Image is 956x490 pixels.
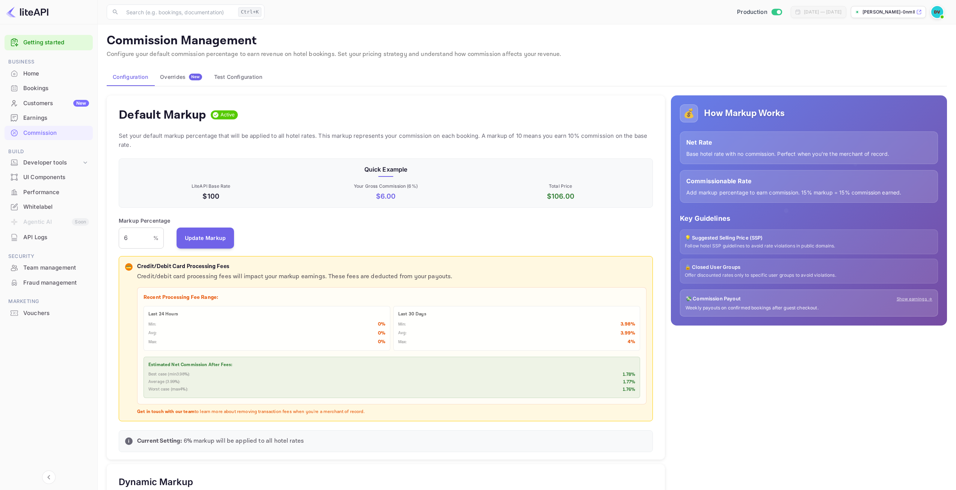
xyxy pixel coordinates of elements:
[153,234,159,242] p: %
[160,74,202,80] div: Overrides
[686,188,932,196] p: Add markup percentage to earn commission. 15% markup = 15% commission earned.
[685,272,933,279] p: Offer discounted rates only to specific user groups to avoid violations.
[23,309,89,318] div: Vouchers
[623,386,635,393] p: 1.76 %
[137,409,646,415] p: to learn more about removing transaction fees when you're a merchant of record.
[137,262,646,271] p: Credit/Debit Card Processing Fees
[897,296,932,302] a: Show earnings →
[300,191,471,201] p: $ 6.00
[378,321,385,328] p: 0 %
[704,107,785,119] h5: How Markup Works
[5,96,93,111] div: CustomersNew
[148,321,157,328] p: Min:
[685,234,933,242] p: 💡 Suggested Selling Price (SSP)
[5,66,93,80] a: Home
[804,9,841,15] div: [DATE] — [DATE]
[680,213,938,223] p: Key Guidelines
[686,138,932,147] p: Net Rate
[126,264,131,270] p: 💳
[5,81,93,96] div: Bookings
[685,264,933,271] p: 🔒 Closed User Groups
[5,297,93,306] span: Marketing
[128,438,129,445] p: i
[5,66,93,81] div: Home
[73,100,89,107] div: New
[5,148,93,156] span: Build
[148,362,635,368] p: Estimated Net Commission After Fees:
[42,470,56,484] button: Collapse navigation
[119,107,206,122] h4: Default Markup
[5,81,93,95] a: Bookings
[137,437,182,445] strong: Current Setting:
[5,96,93,110] a: CustomersNew
[683,107,695,120] p: 💰
[23,114,89,122] div: Earnings
[378,338,385,346] p: 0 %
[5,58,93,66] span: Business
[148,330,157,336] p: Avg:
[5,156,93,169] div: Developer tools
[238,7,261,17] div: Ctrl+K
[737,8,767,17] span: Production
[5,200,93,214] a: Whitelabel
[734,8,785,17] div: Switch to Sandbox mode
[137,409,195,415] strong: Get in touch with our team
[6,6,48,18] img: LiteAPI logo
[5,230,93,244] a: API Logs
[23,158,82,167] div: Developer tools
[398,311,635,318] p: Last 30 Days
[862,9,915,15] p: [PERSON_NAME]-0nmll....
[623,371,635,378] p: 1.78 %
[931,6,943,18] img: DAVID VELASQUEZ
[398,339,407,345] p: Max:
[628,338,635,346] p: 4 %
[143,294,640,302] p: Recent Processing Fee Range:
[5,261,93,274] a: Team management
[23,69,89,78] div: Home
[23,173,89,182] div: UI Components
[23,203,89,211] div: Whitelabel
[5,306,93,320] a: Vouchers
[137,272,646,281] p: Credit/debit card processing fees will impact your markup earnings. These fees are deducted from ...
[148,371,190,378] p: Best case (min 3.98 %):
[148,339,157,345] p: Max:
[23,264,89,272] div: Team management
[125,191,297,201] p: $100
[125,183,297,190] p: LiteAPI Base Rate
[378,330,385,337] p: 0 %
[148,386,188,393] p: Worst case (max 4 %):
[5,185,93,200] div: Performance
[189,74,202,79] span: New
[475,191,646,201] p: $ 106.00
[5,306,93,321] div: Vouchers
[5,261,93,275] div: Team management
[119,131,653,149] p: Set your default markup percentage that will be applied to all hotel rates. This markup represent...
[685,243,933,249] p: Follow hotel SSP guidelines to avoid rate violations in public domains.
[5,170,93,184] a: UI Components
[5,111,93,125] a: Earnings
[5,185,93,199] a: Performance
[300,183,471,190] p: Your Gross Commission ( 6 %)
[119,476,193,488] h5: Dynamic Markup
[122,5,235,20] input: Search (e.g. bookings, documentation)
[5,126,93,140] div: Commission
[23,188,89,197] div: Performance
[23,38,89,47] a: Getting started
[107,33,947,48] p: Commission Management
[107,68,154,86] button: Configuration
[23,233,89,242] div: API Logs
[686,305,932,311] p: Weekly payouts on confirmed bookings after guest checkout.
[621,321,635,328] p: 3.98 %
[5,170,93,185] div: UI Components
[23,99,89,108] div: Customers
[119,217,171,225] p: Markup Percentage
[686,295,741,303] p: 💸 Commission Payout
[621,330,635,337] p: 3.99 %
[148,311,385,318] p: Last 24 Hours
[137,437,646,446] p: 6 % markup will be applied to all hotel rates
[686,150,932,158] p: Base hotel rate with no commission. Perfect when you're the merchant of record.
[5,276,93,290] div: Fraud management
[23,279,89,287] div: Fraud management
